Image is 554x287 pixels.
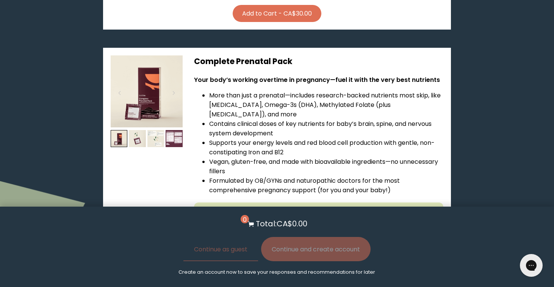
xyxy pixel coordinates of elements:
[209,91,443,119] li: More than just a prenatal—includes research-backed nutrients most skip, like [MEDICAL_DATA], Omeg...
[241,215,249,223] span: 0
[209,119,443,138] li: Contains clinical doses of key nutrients for baby’s brain, spine, and nervous system development
[194,75,440,84] strong: Your body’s working overtime in pregnancy—fuel it with the very best nutrients
[129,130,146,147] img: thumbnail image
[147,130,164,147] img: thumbnail image
[209,138,443,157] li: Supports your energy levels and red blood cell production with gentle, non-constipating Iron and B12
[209,176,443,195] li: Formulated by OB/GYNs and naturopathic doctors for the most comprehensive pregnancy support (for ...
[256,218,307,229] p: Total: CA$0.00
[233,5,321,22] button: Add to Cart - CA$30.00
[194,56,293,67] span: Complete Prenatal Pack
[516,251,546,279] iframe: Gorgias live chat messenger
[111,55,183,127] img: thumbnail image
[166,130,183,147] img: thumbnail image
[183,237,258,261] button: Continue as guest
[178,269,375,276] p: Create an account now to save your responses and recommendations for later
[261,237,371,261] button: Continue and create account
[209,157,443,176] li: Vegan, gluten-free, and made with bioavailable ingredients—no unnecessary fillers
[111,130,128,147] img: thumbnail image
